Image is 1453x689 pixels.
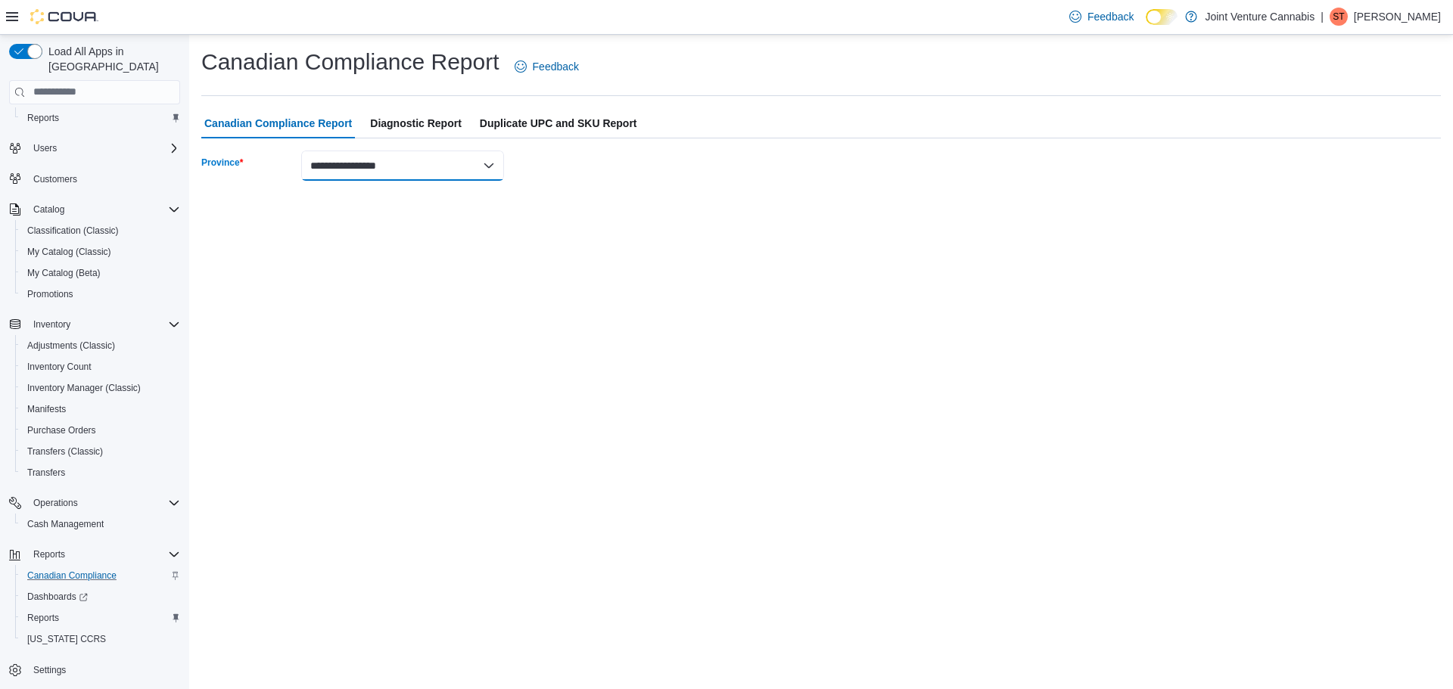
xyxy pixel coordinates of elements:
button: Catalog [27,200,70,219]
a: Classification (Classic) [21,222,125,240]
a: Manifests [21,400,72,418]
span: Promotions [27,288,73,300]
span: Catalog [27,200,180,219]
span: Customers [33,173,77,185]
a: Feedback [1063,2,1140,32]
a: Reports [21,109,65,127]
span: Dashboards [21,588,180,606]
a: Transfers (Classic) [21,442,109,461]
span: Operations [27,494,180,512]
span: Washington CCRS [21,630,180,648]
span: Settings [27,660,180,679]
span: Operations [33,497,78,509]
a: Inventory Count [21,358,98,376]
button: Cash Management [15,514,186,535]
button: Customers [3,168,186,190]
button: Users [27,139,63,157]
a: Dashboards [15,586,186,607]
button: Inventory Manager (Classic) [15,377,186,399]
span: Reports [27,545,180,563]
button: Catalog [3,199,186,220]
span: Transfers [27,467,65,479]
span: Reports [21,609,180,627]
span: Classification (Classic) [27,225,119,237]
button: Canadian Compliance [15,565,186,586]
span: Canadian Compliance [27,570,117,582]
span: Purchase Orders [27,424,96,436]
div: Sean Tome [1330,8,1348,26]
span: My Catalog (Beta) [21,264,180,282]
label: Province [201,157,243,169]
span: Settings [33,664,66,676]
p: Joint Venture Cannabis [1205,8,1315,26]
button: Promotions [15,284,186,305]
button: Reports [27,545,71,563]
span: ST [1333,8,1344,26]
button: Inventory [27,315,76,334]
span: Duplicate UPC and SKU Report [480,108,637,138]
a: Cash Management [21,515,110,533]
a: Canadian Compliance [21,566,123,585]
button: Inventory Count [15,356,186,377]
a: Feedback [509,51,585,82]
span: Load All Apps in [GEOGRAPHIC_DATA] [42,44,180,74]
a: Reports [21,609,65,627]
span: Manifests [21,400,180,418]
span: Adjustments (Classic) [27,340,115,352]
span: Canadian Compliance Report [204,108,352,138]
a: Settings [27,661,72,679]
span: Feedback [533,59,579,74]
span: Reports [27,612,59,624]
button: Reports [15,107,186,129]
button: Reports [3,544,186,565]
p: | [1321,8,1324,26]
span: Manifests [27,403,66,415]
span: Users [33,142,57,154]
span: Dashboards [27,591,88,603]
span: Inventory Count [21,358,180,376]
span: My Catalog (Classic) [21,243,180,261]
p: [PERSON_NAME] [1354,8,1441,26]
span: Classification (Classic) [21,222,180,240]
span: Promotions [21,285,180,303]
span: Cash Management [27,518,104,530]
a: My Catalog (Classic) [21,243,117,261]
button: Transfers (Classic) [15,441,186,462]
span: [US_STATE] CCRS [27,633,106,645]
h1: Canadian Compliance Report [201,47,499,77]
button: My Catalog (Beta) [15,262,186,284]
span: My Catalog (Classic) [27,246,111,258]
span: Catalog [33,203,64,216]
button: Operations [3,492,186,514]
span: Reports [21,109,180,127]
a: My Catalog (Beta) [21,264,107,282]
span: Transfers (Classic) [21,442,180,461]
span: Adjustments (Classic) [21,337,180,355]
button: Manifests [15,399,186,420]
a: Adjustments (Classic) [21,337,121,355]
span: Reports [33,548,65,560]
span: Inventory [27,315,180,334]
a: [US_STATE] CCRS [21,630,112,648]
input: Dark Mode [1146,9,1178,25]
span: Transfers [21,464,180,482]
a: Customers [27,170,83,188]
span: Inventory Count [27,361,92,373]
span: Inventory Manager (Classic) [21,379,180,397]
span: Purchase Orders [21,421,180,439]
button: Reports [15,607,186,628]
span: Feedback [1087,9,1134,24]
a: Purchase Orders [21,421,102,439]
a: Dashboards [21,588,94,606]
span: Diagnostic Report [370,108,462,138]
span: My Catalog (Beta) [27,267,101,279]
a: Inventory Manager (Classic) [21,379,147,397]
span: Cash Management [21,515,180,533]
span: Inventory [33,318,70,331]
button: Settings [3,659,186,681]
span: Canadian Compliance [21,566,180,585]
button: Purchase Orders [15,420,186,441]
a: Promotions [21,285,79,303]
span: Transfers (Classic) [27,445,103,458]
